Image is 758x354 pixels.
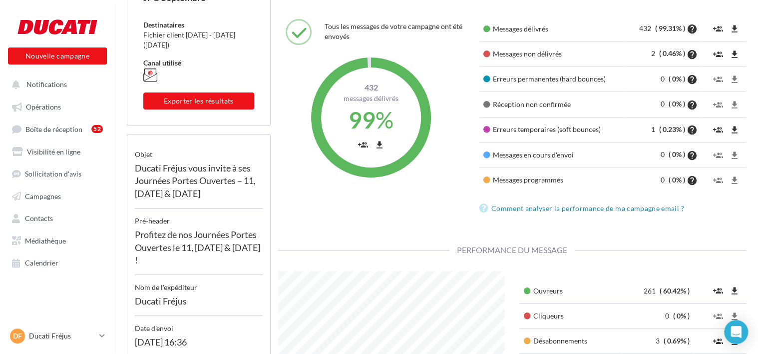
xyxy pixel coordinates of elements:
[727,121,742,138] button: file_download
[329,82,413,93] span: 432
[25,124,82,133] span: Boîte de réception
[6,186,109,204] a: Campagnes
[372,136,387,152] button: file_download
[26,102,61,111] span: Opérations
[730,311,740,321] i: file_download
[730,24,740,34] i: file_download
[661,74,667,83] span: 0
[25,191,61,200] span: Campagnes
[479,167,627,192] td: Messages programmés
[687,49,698,59] i: help
[669,175,685,184] span: ( 0% )
[711,333,726,349] button: group_add
[687,24,698,34] i: help
[673,311,690,320] span: ( 0% )
[687,175,698,185] i: help
[711,307,726,324] button: group_add
[356,136,371,152] button: group_add
[479,16,627,41] td: Messages délivrés
[639,24,654,32] span: 432
[730,49,740,59] i: file_download
[711,172,726,188] button: group_add
[135,159,263,208] div: Ducati Fréjus vous invite à ses Journées Portes Ouvertes – 11, [DATE] & [DATE]
[727,45,742,62] button: file_download
[25,169,81,178] span: Sollicitation d'avis
[479,142,627,167] td: Messages en cours d'envoi
[27,147,80,155] span: Visibilité en ligne
[711,282,726,299] button: group_add
[6,142,109,160] a: Visibilité en ligne
[711,146,726,163] button: group_add
[8,326,107,345] a: DF Ducati Fréjus
[730,125,740,135] i: file_download
[661,150,667,158] span: 0
[143,58,181,67] span: Canal utilisé
[479,92,627,117] td: Réception non confirmée
[6,164,109,182] a: Sollicitation d'avis
[651,125,658,133] span: 1
[479,66,627,91] td: Erreurs permanentes (hard bounces)
[6,75,105,93] button: Notifications
[655,24,685,32] span: ( 99.31% )
[713,49,723,59] i: group_add
[730,150,740,160] i: file_download
[519,328,622,353] td: Désabonnements
[727,307,742,324] button: file_download
[344,94,398,102] span: Messages délivrés
[730,175,740,185] i: file_download
[135,208,263,226] div: Pré-header
[713,286,723,296] i: group_add
[25,236,66,244] span: Médiathèque
[669,150,685,158] span: ( 0% )
[25,214,53,222] span: Contacts
[664,336,690,345] span: ( 0.69% )
[687,125,698,135] i: help
[6,231,109,249] a: Médiathèque
[669,99,685,108] span: ( 0% )
[349,106,376,133] span: 99
[724,320,748,344] div: Open Intercom Messenger
[730,286,740,296] i: file_download
[449,245,575,254] span: Performance du message
[727,71,742,87] button: file_download
[713,100,723,110] i: group_add
[713,74,723,84] i: group_add
[8,47,107,64] button: Nouvelle campagne
[358,140,368,150] i: group_add
[660,286,690,295] span: ( 60.42% )
[687,100,698,110] i: help
[135,142,263,159] div: objet
[13,331,22,341] span: DF
[6,97,109,115] a: Opérations
[325,19,464,44] div: Tous les messages de votre campagne ont été envoyés
[711,121,726,138] button: group_add
[644,286,658,295] span: 261
[479,41,627,66] td: Messages non délivrés
[727,96,742,112] button: file_download
[730,100,740,110] i: file_download
[135,292,263,316] div: Ducati Fréjus
[329,103,413,136] div: %
[711,71,726,87] button: group_add
[651,49,658,57] span: 2
[727,172,742,188] button: file_download
[665,311,672,320] span: 0
[713,150,723,160] i: group_add
[135,226,263,275] div: Profitez de nos Journées Portes Ouvertes le 11, [DATE] & [DATE] !
[669,74,685,83] span: ( 0% )
[713,336,723,346] i: group_add
[711,45,726,62] button: group_add
[135,275,263,292] div: Nom de l'expéditeur
[26,80,67,88] span: Notifications
[6,119,109,138] a: Boîte de réception52
[479,202,688,214] a: Comment analyser la performance de ma campagne email ?
[713,24,723,34] i: group_add
[711,96,726,112] button: group_add
[6,253,109,271] a: Calendrier
[135,316,263,333] div: Date d'envoi
[727,282,742,299] button: file_download
[519,303,622,328] td: Cliqueurs
[659,49,685,57] span: ( 0.46% )
[143,30,254,50] div: Fichier client [DATE] - [DATE] ([DATE])
[29,331,95,341] p: Ducati Fréjus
